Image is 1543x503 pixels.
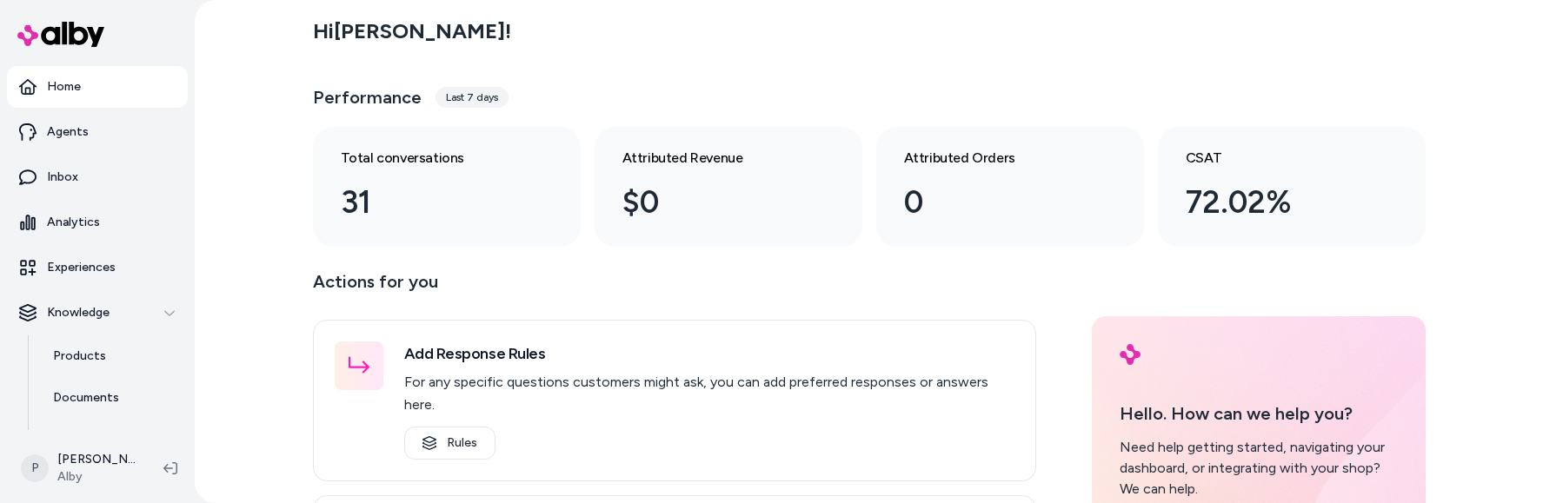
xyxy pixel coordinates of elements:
a: Products [36,335,188,377]
button: P[PERSON_NAME]Alby [10,440,150,496]
div: 72.02% [1186,179,1370,226]
p: Products [53,347,106,365]
span: P [21,454,49,482]
img: alby Logo [17,22,104,47]
p: Documents [53,389,119,407]
a: Documents [36,377,188,419]
h3: CSAT [1186,148,1370,169]
div: 0 [904,179,1088,226]
div: 31 [341,179,525,226]
a: Attributed Revenue $0 [595,127,862,247]
h3: Attributed Orders [904,148,1088,169]
p: Experiences [47,259,116,276]
h2: Hi [PERSON_NAME] ! [313,18,511,44]
a: Attributed Orders 0 [876,127,1144,247]
a: Total conversations 31 [313,127,581,247]
a: Rules [404,427,495,460]
h3: Total conversations [341,148,525,169]
p: Home [47,78,81,96]
a: Inbox [7,156,188,198]
div: $0 [622,179,807,226]
p: For any specific questions customers might ask, you can add preferred responses or answers here. [404,371,1014,416]
p: Agents [47,123,89,141]
a: Experiences [7,247,188,288]
span: Alby [57,468,136,486]
p: Inbox [47,169,78,186]
img: alby Logo [1120,344,1141,365]
a: Agents [7,111,188,153]
div: Last 7 days [436,87,509,108]
p: Knowledge [47,304,110,321]
button: Knowledge [7,292,188,334]
h3: Add Response Rules [404,341,1014,366]
a: CSAT 72.02% [1158,127,1426,247]
p: Hello. How can we help you? [1120,400,1398,427]
p: [PERSON_NAME] [57,451,136,468]
h3: Attributed Revenue [622,148,807,169]
p: Analytics [47,214,100,231]
h3: Performance [313,85,422,109]
div: Need help getting started, navigating your dashboard, or integrating with your shop? We can help. [1120,437,1398,500]
p: Actions for you [313,268,1036,309]
a: Home [7,66,188,108]
a: Analytics [7,202,188,243]
a: Rules [36,419,188,460]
